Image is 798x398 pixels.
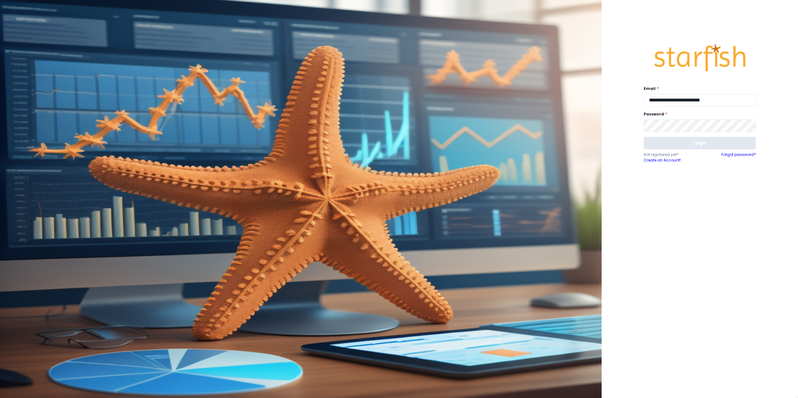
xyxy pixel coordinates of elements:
[644,86,752,91] label: Email
[644,111,752,117] label: Password
[653,38,747,77] img: Logo.42cb71d561138c82c4ab.png
[644,137,756,149] button: Login
[644,157,700,163] a: Create an Account!
[721,152,756,163] a: Forgot password?
[644,152,700,157] p: Not registered yet?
